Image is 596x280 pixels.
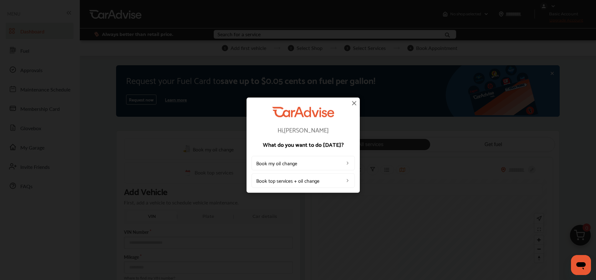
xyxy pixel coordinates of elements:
img: left_arrow_icon.0f472efe.svg [345,160,350,165]
img: left_arrow_icon.0f472efe.svg [345,178,350,183]
iframe: Button to launch messaging window [571,255,591,275]
img: close-icon.a004319c.svg [350,99,358,107]
p: Hi, [PERSON_NAME] [252,126,355,133]
img: CarAdvise Logo [272,107,334,117]
p: What do you want to do [DATE]? [252,141,355,147]
a: Book top services + oil change [252,173,355,188]
a: Book my oil change [252,156,355,170]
